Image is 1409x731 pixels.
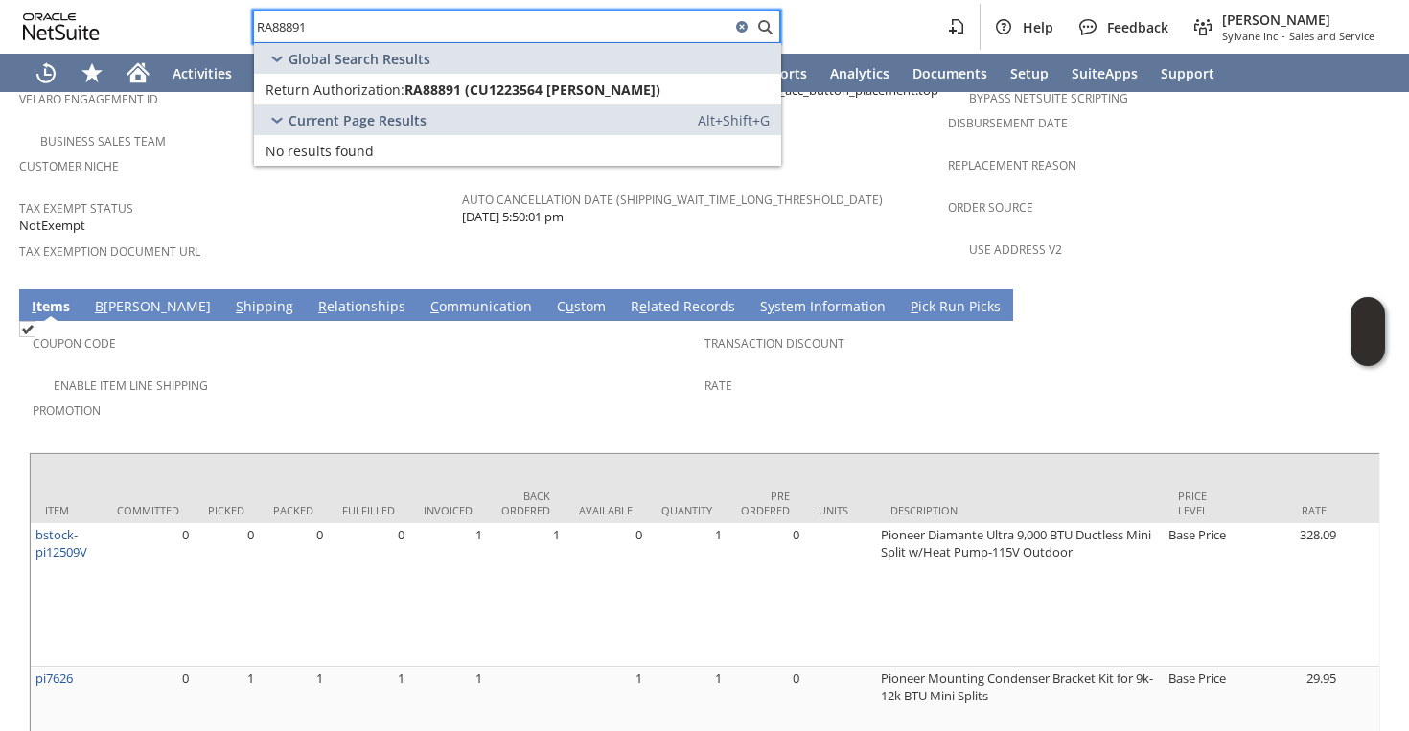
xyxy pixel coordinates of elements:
[647,523,727,667] td: 1
[19,243,200,260] a: Tax Exemption Document URL
[819,503,862,517] div: Units
[426,297,537,318] a: Communication
[753,15,776,38] svg: Search
[19,200,133,217] a: Tax Exempt Status
[1107,18,1168,36] span: Feedback
[999,54,1060,92] a: Setup
[1010,64,1049,82] span: Setup
[342,503,395,517] div: Fulfilled
[115,54,161,92] a: Home
[35,526,87,560] a: bstock-pi12509V
[236,297,243,315] span: S
[45,503,88,517] div: Item
[1289,29,1374,43] span: Sales and Service
[1250,503,1327,517] div: Rate
[698,111,770,129] span: Alt+Shift+G
[127,61,150,84] svg: Home
[103,523,194,667] td: 0
[890,503,1149,517] div: Description
[424,503,473,517] div: Invoiced
[259,523,328,667] td: 0
[90,297,216,318] a: B[PERSON_NAME]
[639,297,647,315] span: e
[501,489,550,517] div: Back Ordered
[194,523,259,667] td: 0
[409,523,487,667] td: 1
[626,297,740,318] a: Related Records
[95,297,104,315] span: B
[741,489,790,517] div: Pre Ordered
[552,297,611,318] a: Custom
[19,321,35,337] img: Checked
[208,503,244,517] div: Picked
[266,142,374,160] span: No results found
[404,80,660,99] span: RA88891 (CU1223564 [PERSON_NAME])
[948,115,1068,131] a: Disbursement Date
[266,80,404,99] span: Return Authorization:
[254,74,781,104] a: Return Authorization:RA88891 (CU1223564 [PERSON_NAME])Edit:
[1164,523,1236,667] td: Base Price
[1072,64,1138,82] span: SuiteApps
[906,297,1005,318] a: Pick Run Picks
[33,335,116,352] a: Coupon Code
[704,335,844,352] a: Transaction Discount
[328,523,409,667] td: 0
[19,91,158,107] a: Velaro Engagement ID
[1355,293,1378,316] a: Unrolled view on
[243,54,340,92] a: Warehouse
[830,64,889,82] span: Analytics
[1222,11,1374,29] span: [PERSON_NAME]
[487,523,565,667] td: 1
[254,135,781,166] a: No results found
[948,199,1033,216] a: Order Source
[727,523,804,667] td: 0
[54,377,208,394] a: Enable Item Line Shipping
[27,297,75,318] a: Items
[948,157,1076,173] a: Replacement reason
[744,54,819,92] a: Reports
[1060,54,1149,92] a: SuiteApps
[117,503,179,517] div: Committed
[969,241,1062,258] a: Use Address V2
[313,297,410,318] a: Relationships
[273,503,313,517] div: Packed
[289,50,430,68] span: Global Search Results
[1149,54,1226,92] a: Support
[173,64,232,82] span: Activities
[254,15,730,38] input: Search
[19,217,85,235] span: NotExempt
[969,90,1128,106] a: Bypass NetSuite Scripting
[69,54,115,92] div: Shortcuts
[32,297,36,315] span: I
[1351,297,1385,366] iframe: Click here to launch Oracle Guided Learning Help Panel
[81,61,104,84] svg: Shortcuts
[289,111,427,129] span: Current Page Results
[819,54,901,92] a: Analytics
[1236,523,1341,667] td: 328.09
[19,158,119,174] a: Customer Niche
[1222,29,1278,43] span: Sylvane Inc
[23,13,100,40] svg: logo
[161,54,243,92] a: Activities
[1178,489,1221,517] div: Price Level
[23,54,69,92] a: Recent Records
[912,64,987,82] span: Documents
[231,297,298,318] a: Shipping
[876,523,1164,667] td: Pioneer Diamante Ultra 9,000 BTU Ductless Mini Split w/Heat Pump-115V Outdoor
[462,208,564,226] span: [DATE] 5:50:01 pm
[318,297,327,315] span: R
[1023,18,1053,36] span: Help
[35,61,58,84] svg: Recent Records
[661,503,712,517] div: Quantity
[1161,64,1214,82] span: Support
[768,297,774,315] span: y
[566,297,574,315] span: u
[911,297,918,315] span: P
[755,64,807,82] span: Reports
[1351,332,1385,367] span: Oracle Guided Learning Widget. To move around, please hold and drag
[40,133,166,149] a: Business Sales Team
[462,192,883,208] a: Auto Cancellation Date (shipping_wait_time_long_threshold_date)
[901,54,999,92] a: Documents
[579,503,633,517] div: Available
[1282,29,1285,43] span: -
